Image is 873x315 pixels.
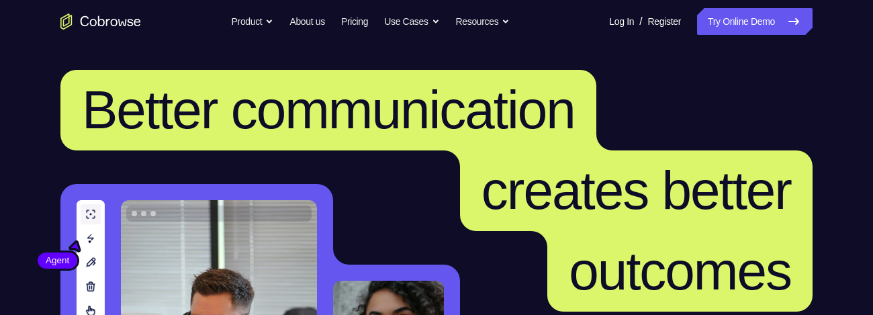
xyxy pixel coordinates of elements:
[82,80,575,140] span: Better communication
[60,13,141,30] a: Go to the home page
[232,8,274,35] button: Product
[341,8,368,35] a: Pricing
[609,8,634,35] a: Log In
[289,8,324,35] a: About us
[639,13,642,30] span: /
[456,8,510,35] button: Resources
[481,161,791,220] span: creates better
[648,8,681,35] a: Register
[697,8,813,35] a: Try Online Demo
[569,241,791,301] span: outcomes
[384,8,439,35] button: Use Cases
